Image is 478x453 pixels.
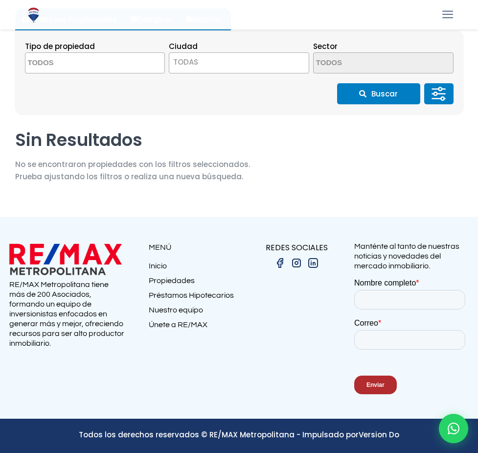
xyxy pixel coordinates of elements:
[239,241,354,254] p: REDES SOCIALES
[25,53,120,74] textarea: Search
[313,41,338,51] span: Sector
[149,241,239,254] p: MENÚ
[25,41,95,51] span: Tipo de propiedad
[359,429,399,440] a: Version Do
[9,280,124,348] p: RE/MAX Metropolitana tiene más de 200 Asociados, formando un equipo de inversionistas enfocados e...
[169,41,198,51] span: Ciudad
[169,55,309,69] span: TODAS
[15,129,250,151] h2: Sin Resultados
[15,158,250,183] p: No se encontraron propiedades con los filtros seleccionados. Prueba ajustando los filtros o reali...
[354,241,469,271] p: Manténte al tanto de nuestras noticias y novedades del mercado inmobiliario.
[173,57,198,67] span: TODAS
[149,320,239,334] a: Únete a RE/MAX
[354,278,469,411] iframe: Form 0
[25,6,42,24] img: Logo de REMAX
[307,257,319,269] img: linkedin.png
[274,257,286,269] img: facebook.png
[9,429,469,441] p: Todos los derechos reservados © RE/MAX Metropolitana - Impulsado por
[149,261,239,276] a: Inicio
[149,305,239,320] a: Nuestro equipo
[337,83,420,104] button: Buscar
[149,276,239,290] a: Propiedades
[9,241,122,277] img: remax metropolitana logo
[439,6,456,23] a: mobile menu
[169,52,309,73] span: TODAS
[149,290,239,305] a: Préstamos Hipotecarios
[314,53,409,74] textarea: Search
[291,257,302,269] img: instagram.png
